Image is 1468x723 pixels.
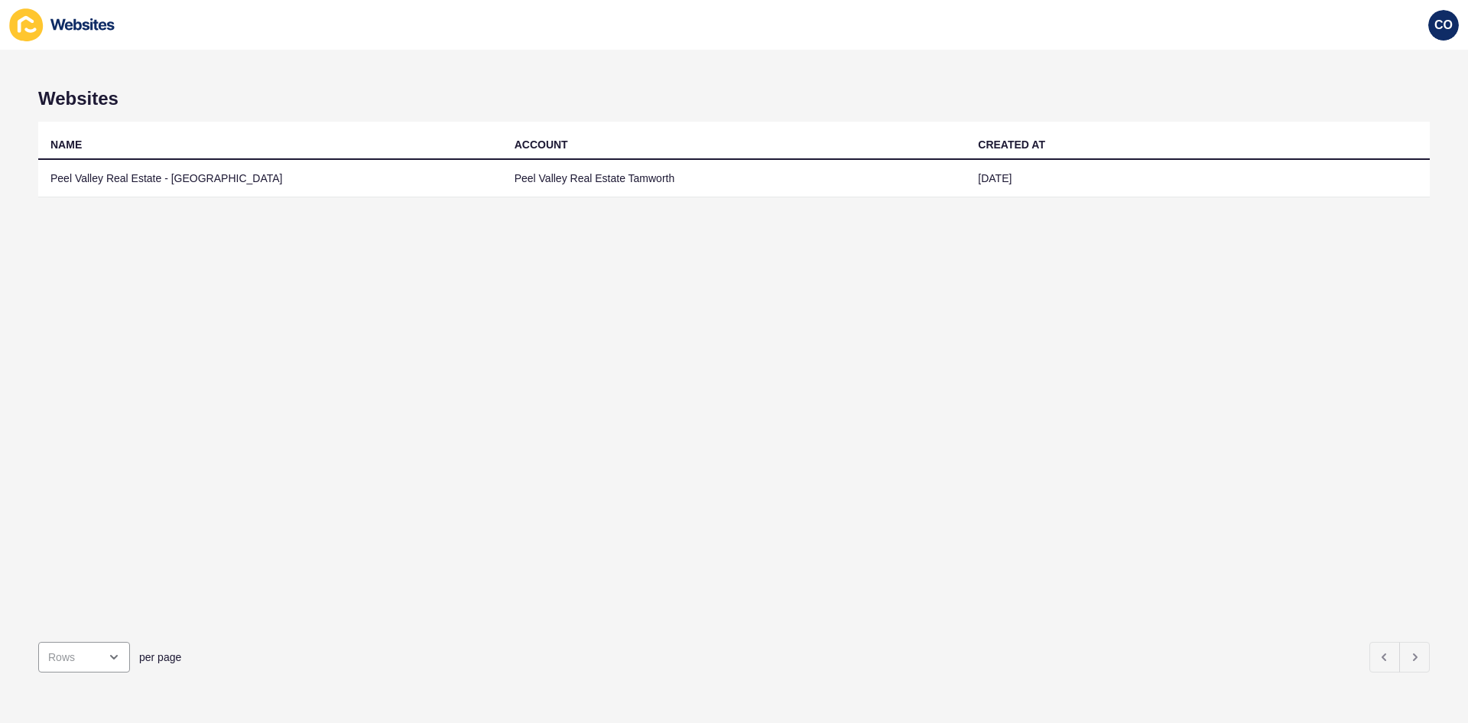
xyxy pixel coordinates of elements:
[978,137,1045,152] div: CREATED AT
[966,160,1430,197] td: [DATE]
[1434,18,1453,33] span: CO
[38,160,502,197] td: Peel Valley Real Estate - [GEOGRAPHIC_DATA]
[50,137,82,152] div: NAME
[38,642,130,673] div: open menu
[515,137,568,152] div: ACCOUNT
[38,88,1430,109] h1: Websites
[139,650,181,665] span: per page
[502,160,966,197] td: Peel Valley Real Estate Tamworth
